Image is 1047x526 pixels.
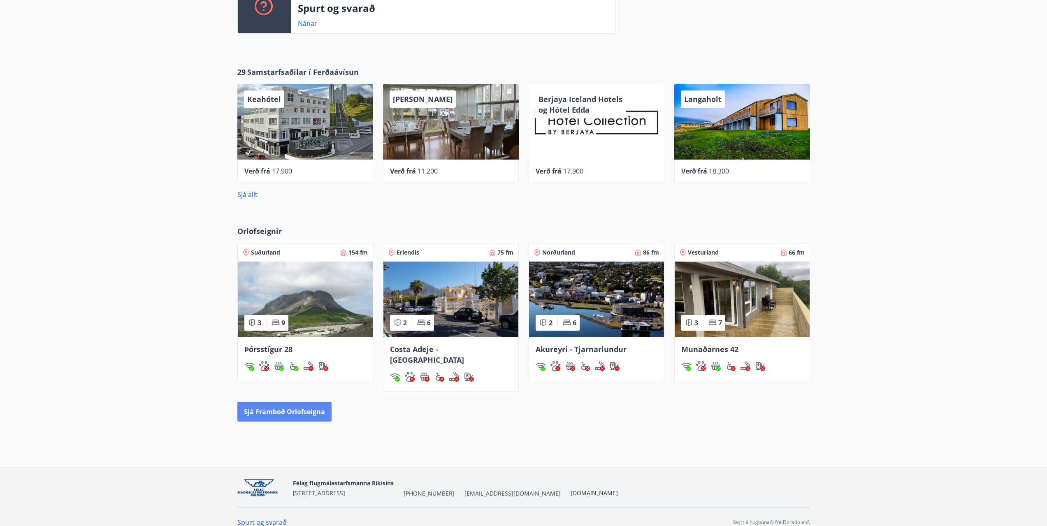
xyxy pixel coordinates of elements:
div: Reykingar / Vape [741,361,750,371]
span: 3 [694,318,698,327]
span: Keahótel [247,94,281,104]
div: Reykingar / Vape [449,372,459,382]
img: QNIUl6Cv9L9rHgMXwuzGLuiJOj7RKqxk9mBFPqjq.svg [449,372,459,382]
img: 8IYIKVZQyRlUC6HQIIUSdjpPGRncJsz2RzLgWvp4.svg [289,361,299,371]
span: 7 [718,318,722,327]
span: 6 [427,318,431,327]
img: pxcaIm5dSOV3FS4whs1soiYWTwFQvksT25a9J10C.svg [259,361,269,371]
div: Þráðlaust net [536,361,546,371]
span: Munaðarnes 42 [681,344,738,354]
img: 8IYIKVZQyRlUC6HQIIUSdjpPGRncJsz2RzLgWvp4.svg [726,361,736,371]
a: Nánar [298,19,317,28]
div: Aðgengi fyrir hjólastól [580,361,590,371]
div: Heitur pottur [711,361,721,371]
span: Verð frá [390,167,416,176]
div: Hleðslustöð fyrir rafbíla [755,361,765,371]
img: HJRyFFsYp6qjeUYhR4dAD8CaCEsnIFYZ05miwXoh.svg [681,361,691,371]
span: 154 fm [348,248,368,257]
img: h89QDIuHlAdpqTriuIvuEWkTH976fOgBEOOeu1mi.svg [274,361,284,371]
img: Paella dish [675,262,810,337]
div: Heitur pottur [420,372,429,382]
div: Hleðslustöð fyrir rafbíla [610,361,620,371]
img: Paella dish [383,262,518,337]
span: 18.300 [709,167,729,176]
div: Aðgengi fyrir hjólastól [434,372,444,382]
span: 9 [281,318,285,327]
img: HJRyFFsYp6qjeUYhR4dAD8CaCEsnIFYZ05miwXoh.svg [244,361,254,371]
span: Samstarfsaðilar í Ferðaávísun [247,67,359,77]
img: pxcaIm5dSOV3FS4whs1soiYWTwFQvksT25a9J10C.svg [696,361,706,371]
span: 3 [258,318,261,327]
div: Gæludýr [405,372,415,382]
img: 8IYIKVZQyRlUC6HQIIUSdjpPGRncJsz2RzLgWvp4.svg [580,361,590,371]
span: Verð frá [536,167,562,176]
span: [PERSON_NAME] [393,94,453,104]
img: pxcaIm5dSOV3FS4whs1soiYWTwFQvksT25a9J10C.svg [550,361,560,371]
button: Sjá framboð orlofseigna [237,402,332,422]
div: Gæludýr [259,361,269,371]
img: nH7E6Gw2rvWFb8XaSdRp44dhkQaj4PJkOoRYItBQ.svg [610,361,620,371]
img: jpzx4QWYf4KKDRVudBx9Jb6iv5jAOT7IkiGygIXa.png [237,479,286,497]
img: QNIUl6Cv9L9rHgMXwuzGLuiJOj7RKqxk9mBFPqjq.svg [595,361,605,371]
span: Verð frá [244,167,270,176]
img: h89QDIuHlAdpqTriuIvuEWkTH976fOgBEOOeu1mi.svg [711,361,721,371]
span: Vesturland [688,248,719,257]
span: Langaholt [684,94,722,104]
img: QNIUl6Cv9L9rHgMXwuzGLuiJOj7RKqxk9mBFPqjq.svg [304,361,313,371]
div: Gæludýr [696,361,706,371]
p: Spurt og svarað [298,1,609,15]
img: nH7E6Gw2rvWFb8XaSdRp44dhkQaj4PJkOoRYItBQ.svg [755,361,765,371]
img: HJRyFFsYp6qjeUYhR4dAD8CaCEsnIFYZ05miwXoh.svg [536,361,546,371]
span: Costa Adeje -[GEOGRAPHIC_DATA] [390,344,464,365]
img: h89QDIuHlAdpqTriuIvuEWkTH976fOgBEOOeu1mi.svg [565,361,575,371]
div: Þráðlaust net [244,361,254,371]
div: Aðgengi fyrir hjólastól [289,361,299,371]
span: Berjaya Iceland Hotels og Hótel Edda [539,94,622,115]
span: Þórsstígur 28 [244,344,293,354]
div: Þráðlaust net [390,372,400,382]
img: Paella dish [529,262,664,337]
div: Aðgengi fyrir hjólastól [726,361,736,371]
img: HJRyFFsYp6qjeUYhR4dAD8CaCEsnIFYZ05miwXoh.svg [390,372,400,382]
span: 2 [549,318,553,327]
span: Orlofseignir [237,226,282,236]
span: 2 [403,318,407,327]
img: nH7E6Gw2rvWFb8XaSdRp44dhkQaj4PJkOoRYItBQ.svg [464,372,474,382]
p: Keyrt á hugbúnaði frá Dorado ehf. [732,519,810,526]
span: Verð frá [681,167,707,176]
div: Hleðslustöð fyrir rafbíla [464,372,474,382]
img: h89QDIuHlAdpqTriuIvuEWkTH976fOgBEOOeu1mi.svg [420,372,429,382]
span: [STREET_ADDRESS] [293,489,345,497]
img: pxcaIm5dSOV3FS4whs1soiYWTwFQvksT25a9J10C.svg [405,372,415,382]
span: [EMAIL_ADDRESS][DOMAIN_NAME] [464,489,561,498]
div: Hleðslustöð fyrir rafbíla [318,361,328,371]
div: Heitur pottur [274,361,284,371]
span: 66 fm [789,248,805,257]
div: Heitur pottur [565,361,575,371]
img: QNIUl6Cv9L9rHgMXwuzGLuiJOj7RKqxk9mBFPqjq.svg [741,361,750,371]
div: Reykingar / Vape [595,361,605,371]
a: Sjá allt [237,190,258,199]
div: Þráðlaust net [681,361,691,371]
span: 11.200 [418,167,438,176]
img: 8IYIKVZQyRlUC6HQIIUSdjpPGRncJsz2RzLgWvp4.svg [434,372,444,382]
span: 6 [573,318,576,327]
span: Akureyri - Tjarnarlundur [536,344,627,354]
span: Norðurland [542,248,575,257]
div: Gæludýr [550,361,560,371]
span: 29 [237,67,246,77]
span: [PHONE_NUMBER] [404,489,455,498]
span: 75 fm [497,248,513,257]
img: nH7E6Gw2rvWFb8XaSdRp44dhkQaj4PJkOoRYItBQ.svg [318,361,328,371]
img: Paella dish [238,262,373,337]
span: 17.900 [563,167,583,176]
a: [DOMAIN_NAME] [571,489,618,497]
span: 86 fm [643,248,659,257]
span: Suðurland [251,248,280,257]
span: Erlendis [397,248,419,257]
span: 17.900 [272,167,292,176]
div: Reykingar / Vape [304,361,313,371]
span: Félag flugmálastarfsmanna Ríkisins [293,479,394,487]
